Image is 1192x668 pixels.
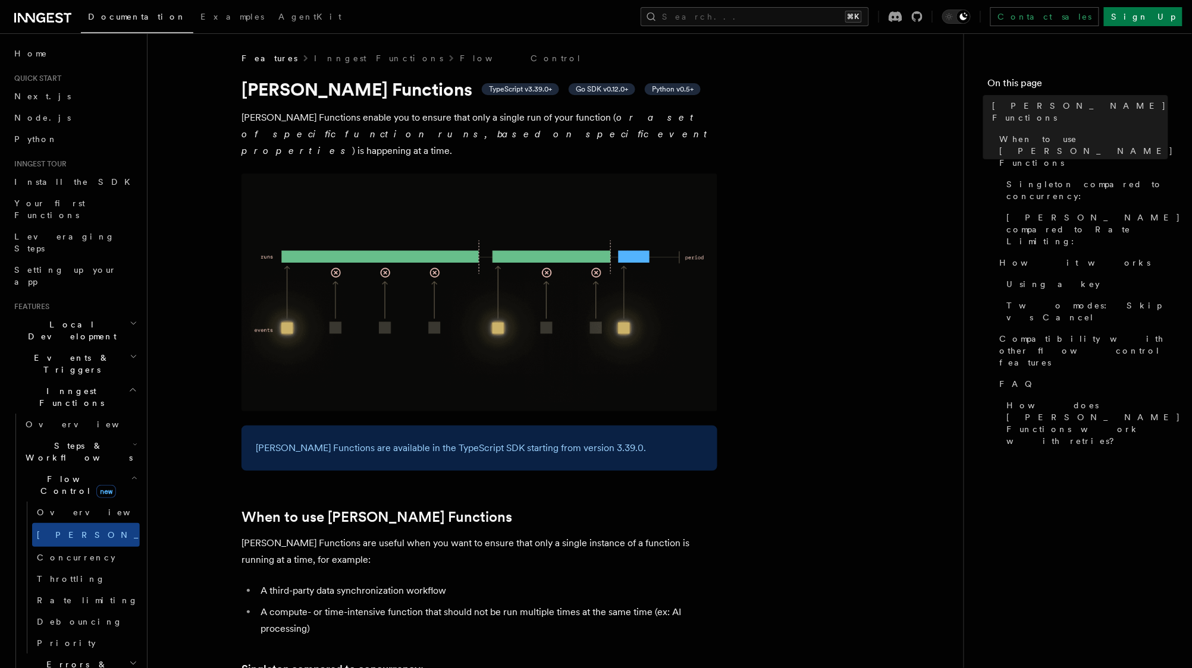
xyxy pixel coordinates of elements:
[1000,378,1039,390] span: FAQ
[21,468,140,502] button: Flow Controlnew
[14,92,71,101] span: Next.js
[995,373,1168,395] a: FAQ
[10,43,140,64] a: Home
[10,259,140,292] a: Setting up your app
[489,84,552,94] span: TypeScript v3.39.0+
[1002,207,1168,252] a: [PERSON_NAME] compared to Rate Limiting:
[32,502,140,523] a: Overview
[10,352,130,376] span: Events & Triggers
[10,193,140,226] a: Your first Functions
[314,52,443,64] a: Inngest Functions
[32,632,140,654] a: Priority
[241,112,713,156] em: or a set of specific function runs, based on specific event properties
[37,617,123,626] span: Debouncing
[10,302,49,311] span: Features
[81,4,193,33] a: Documentation
[1104,7,1182,26] a: Sign Up
[32,523,140,547] a: [PERSON_NAME]
[993,100,1168,124] span: [PERSON_NAME] Functions
[37,638,96,648] span: Priority
[641,7,869,26] button: Search...⌘K
[256,440,703,456] p: [PERSON_NAME] Functions are available in the TypeScript SDK starting from version 3.39.0.
[1000,333,1168,368] span: Compatibility with other flow control features
[37,508,159,517] span: Overview
[32,611,140,632] a: Debouncing
[1002,395,1168,452] a: How does [PERSON_NAME] Functions work with retries?
[995,128,1168,174] a: When to use [PERSON_NAME] Functions
[10,380,140,414] button: Inngest Functions
[21,440,133,464] span: Steps & Workflows
[37,553,115,562] span: Concurrency
[845,11,862,23] kbd: ⌘K
[32,590,140,611] a: Rate limiting
[14,48,48,59] span: Home
[1007,278,1100,290] span: Using a key
[21,435,140,468] button: Steps & Workflows
[460,52,582,64] a: Flow Control
[32,547,140,568] a: Concurrency
[26,420,148,429] span: Overview
[21,502,140,654] div: Flow Controlnew
[988,95,1168,128] a: [PERSON_NAME] Functions
[10,347,140,380] button: Events & Triggers
[988,76,1168,95] h4: On this page
[200,12,264,21] span: Examples
[10,128,140,150] a: Python
[10,385,128,409] span: Inngest Functions
[995,252,1168,273] a: How it works
[37,595,138,605] span: Rate limiting
[278,12,341,21] span: AgentKit
[10,159,67,169] span: Inngest tour
[241,174,717,411] img: Singleton Functions only process one run at a time.
[1002,295,1168,328] a: Two modes: Skip vs Cancel
[1007,212,1181,247] span: [PERSON_NAME] compared to Rate Limiting:
[1000,257,1151,269] span: How it works
[10,171,140,193] a: Install the SDK
[241,52,297,64] span: Features
[942,10,971,24] button: Toggle dark mode
[1000,133,1174,169] span: When to use [PERSON_NAME] Functions
[88,12,186,21] span: Documentation
[21,473,131,497] span: Flow Control
[14,134,58,144] span: Python
[271,4,349,32] a: AgentKit
[1007,178,1168,202] span: Singleton compared to concurrency:
[32,568,140,590] a: Throttling
[241,78,717,100] h1: [PERSON_NAME] Functions
[995,328,1168,373] a: Compatibility with other flow control features
[14,177,137,187] span: Install the SDK
[96,485,116,498] span: new
[1002,273,1168,295] a: Using a key
[257,604,717,637] li: A compute- or time-intensive function that should not be run multiple times at the same time (ex:...
[1002,174,1168,207] a: Singleton compared to concurrency:
[1007,399,1181,447] span: How does [PERSON_NAME] Functions work with retries?
[14,265,117,286] span: Setting up your app
[10,226,140,259] a: Leveraging Steps
[37,530,211,540] span: [PERSON_NAME]
[14,232,115,253] span: Leveraging Steps
[990,7,1099,26] a: Contact sales
[257,582,717,599] li: A third-party data synchronization workflow
[21,414,140,435] a: Overview
[652,84,694,94] span: Python v0.5+
[10,107,140,128] a: Node.js
[193,4,271,32] a: Examples
[10,319,130,342] span: Local Development
[14,198,85,220] span: Your first Functions
[241,109,717,159] p: [PERSON_NAME] Functions enable you to ensure that only a single run of your function ( ) is happe...
[241,509,512,525] a: When to use [PERSON_NAME] Functions
[14,113,71,122] span: Node.js
[10,314,140,347] button: Local Development
[10,86,140,107] a: Next.js
[1007,300,1168,323] span: Two modes: Skip vs Cancel
[10,74,61,83] span: Quick start
[241,535,717,568] p: [PERSON_NAME] Functions are useful when you want to ensure that only a single instance of a funct...
[37,574,105,584] span: Throttling
[576,84,628,94] span: Go SDK v0.12.0+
